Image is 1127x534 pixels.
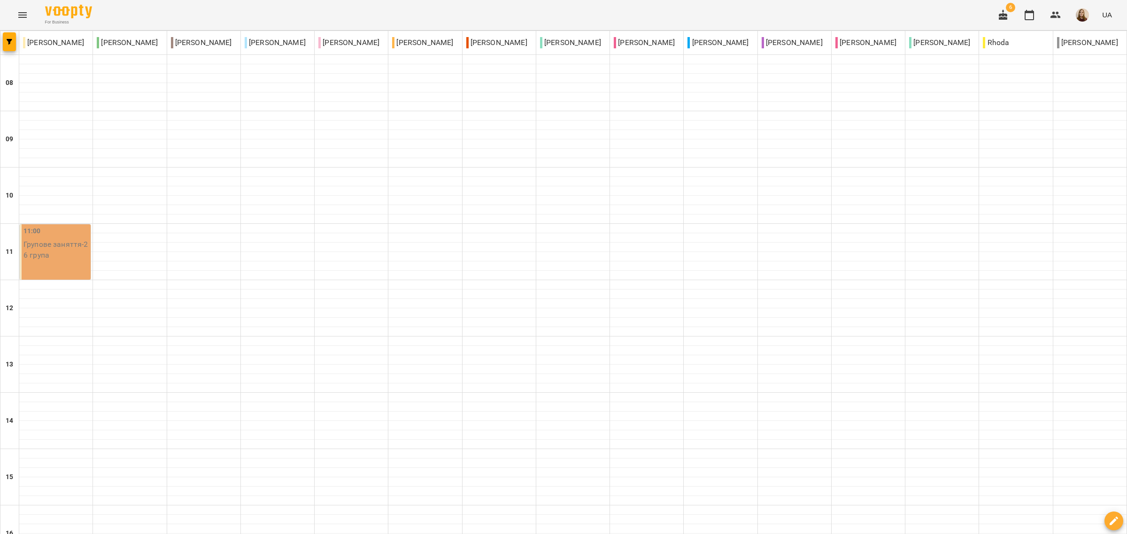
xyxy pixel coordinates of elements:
p: [PERSON_NAME] [171,37,232,48]
span: 6 [1006,3,1015,12]
p: [PERSON_NAME] [466,37,527,48]
img: 31d75883915eed6aae08499d2e641b33.jpg [1076,8,1089,22]
img: Voopty Logo [45,5,92,18]
h6: 10 [6,191,13,201]
p: [PERSON_NAME] [392,37,453,48]
p: [PERSON_NAME] [245,37,306,48]
p: [PERSON_NAME] [835,37,896,48]
p: [PERSON_NAME] [318,37,379,48]
p: [PERSON_NAME] [909,37,970,48]
p: Групове заняття - 26 група [23,239,89,261]
p: [PERSON_NAME] [687,37,749,48]
p: [PERSON_NAME] [540,37,601,48]
button: Menu [11,4,34,26]
p: [PERSON_NAME] [23,37,84,48]
p: Rhoda [983,37,1009,48]
h6: 09 [6,134,13,145]
h6: 15 [6,472,13,482]
p: [PERSON_NAME] [614,37,675,48]
h6: 12 [6,303,13,313]
h6: 14 [6,416,13,426]
span: For Business [45,19,92,25]
button: UA [1098,6,1116,23]
h6: 13 [6,359,13,370]
span: UA [1102,10,1112,20]
h6: 08 [6,78,13,88]
p: [PERSON_NAME] [1057,37,1118,48]
label: 11:00 [23,226,41,236]
p: [PERSON_NAME] [762,37,823,48]
p: [PERSON_NAME] [97,37,158,48]
h6: 11 [6,247,13,257]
